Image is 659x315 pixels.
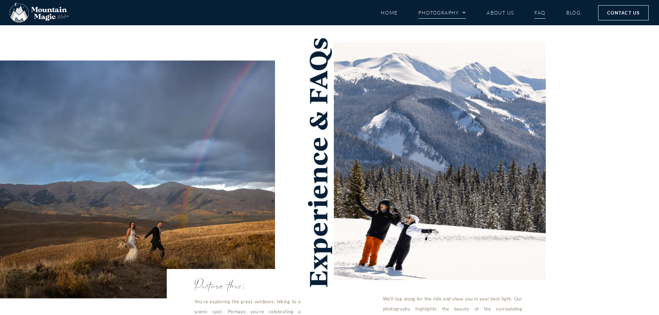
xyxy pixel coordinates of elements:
[534,7,545,19] a: FAQ
[607,9,640,17] span: Contact Us
[334,42,546,280] img: couple falling into the snow in Crested Butte
[418,7,466,19] a: Photography
[566,7,581,19] a: Blog
[598,5,649,20] a: Contact Us
[194,276,245,297] h1: Picture this:
[487,7,514,19] a: About Us
[304,37,332,288] h1: Experience & FAQs
[381,7,398,19] a: Home
[381,7,581,19] nav: Menu
[10,3,69,23] img: Mountain Magic Media photography logo Crested Butte Photographer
